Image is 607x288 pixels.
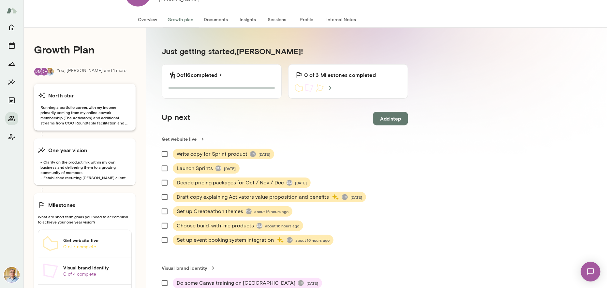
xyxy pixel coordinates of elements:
span: about 16 hours ago [295,238,330,243]
div: DM [215,166,221,171]
img: Mento [7,4,17,17]
h6: North star [48,92,74,99]
span: [DATE] [224,166,236,171]
div: DM [298,280,304,286]
h5: Up next [162,112,190,125]
button: One year vision- Clarity on the product mix within my own business and delivering them to a growi... [34,138,136,185]
button: Home [5,21,18,34]
div: Write copy for Sprint productDM[DATE] [173,149,274,159]
span: Write copy for Sprint product [177,150,247,158]
span: [DATE] [259,151,270,157]
button: Client app [5,130,18,143]
div: DM [257,223,262,229]
h6: Milestones [48,201,76,209]
button: Growth plan [162,12,199,27]
button: Internal Notes [321,12,361,27]
img: Scott Bowie [46,68,54,76]
div: DM [250,151,256,157]
button: Documents [5,94,18,107]
span: - Clarity on the product mix within my own business and delivering them to a growing community of... [38,159,132,180]
h6: One year vision [48,146,87,154]
button: Members [5,112,18,125]
span: Set up Createathon themes [177,208,243,215]
div: DM [34,67,42,76]
button: North starRunning a portfolio career, with my income primarily coming from my online cowork membe... [34,84,136,131]
span: Decide pricing packages for Oct / Nov / Dec [177,179,284,187]
span: Choose build-with-me products [177,222,254,230]
p: 0 of 4 complete [63,271,126,278]
span: about 16 hours ago [254,209,289,214]
div: DM [342,194,348,200]
a: Visual brand identity [162,265,408,271]
a: Get website live [162,136,408,142]
button: Add step [373,112,408,125]
h6: Visual brand identity [63,265,126,271]
div: Launch SprintsDM[DATE] [173,163,240,174]
span: about 16 hours ago [265,223,299,228]
span: [DATE] [306,281,318,286]
img: Scott Bowie [4,267,20,283]
button: Insights [233,12,262,27]
div: OF [40,67,48,76]
div: DM [246,209,252,214]
span: Launch Sprints [177,165,213,172]
div: Set up event booking system integrationDMabout 16 hours ago [173,235,333,245]
a: Get website live0 of 7 complete [38,230,131,257]
div: Choose build-with-me productsDMabout 16 hours ago [173,221,303,231]
span: Running a portfolio career, with my income primarily coming from my online cowork membership (The... [38,105,132,125]
button: Documents [199,12,233,27]
p: 0 of 7 complete [63,244,126,250]
div: Decide pricing packages for Oct / Nov / DecDM[DATE] [173,178,311,188]
a: Visual brand identity0 of 4 complete [38,257,131,285]
div: DM [287,237,293,243]
button: Sessions [262,12,292,27]
a: 0of16completed [176,71,224,79]
h5: Just getting started, [PERSON_NAME] ! [162,46,408,56]
div: DM [287,180,292,186]
span: Do some Canva training on [GEOGRAPHIC_DATA] [177,279,295,287]
h6: 0 of 3 Milestones completed [304,71,376,79]
div: Set up Createathon themesDMabout 16 hours ago [173,206,292,217]
button: Overview [133,12,162,27]
button: Insights [5,76,18,89]
button: Sessions [5,39,18,52]
span: [DATE] [295,180,307,185]
span: Draft copy explaining Activators value proposition and benefits [177,193,329,201]
p: You, [PERSON_NAME] and 1 more [57,67,126,76]
span: Set up event booking system integration [177,236,274,244]
button: Profile [292,12,321,27]
h4: Growth Plan [34,43,136,56]
button: Growth Plan [5,57,18,70]
span: [DATE] [350,194,362,200]
h6: Get website live [63,237,126,244]
div: Draft copy explaining Activators value proposition and benefitsDM[DATE] [173,192,366,202]
span: What are short term goals you need to accomplish to achieve your one year vision? [38,214,132,224]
